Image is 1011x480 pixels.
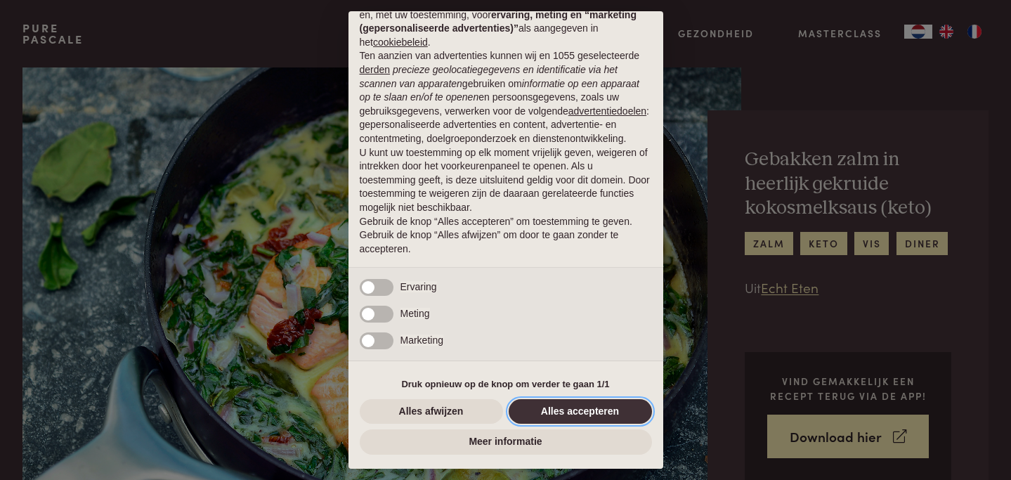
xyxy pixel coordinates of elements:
span: Marketing [400,335,443,346]
span: Ervaring [400,281,437,292]
p: Gebruik de knop “Alles accepteren” om toestemming te geven. Gebruik de knop “Alles afwijzen” om d... [360,215,652,257]
button: Alles accepteren [509,399,652,424]
a: cookiebeleid [373,37,428,48]
button: advertentiedoelen [568,105,646,119]
span: Meting [400,308,430,319]
button: derden [360,63,391,77]
em: precieze geolocatiegegevens en identificatie via het scannen van apparaten [360,64,618,89]
button: Alles afwijzen [360,399,503,424]
em: informatie op een apparaat op te slaan en/of te openen [360,78,640,103]
p: U kunt uw toestemming op elk moment vrijelijk geven, weigeren of intrekken door het voorkeurenpan... [360,146,652,215]
button: Meer informatie [360,429,652,455]
p: Ten aanzien van advertenties kunnen wij en 1055 geselecteerde gebruiken om en persoonsgegevens, z... [360,49,652,145]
